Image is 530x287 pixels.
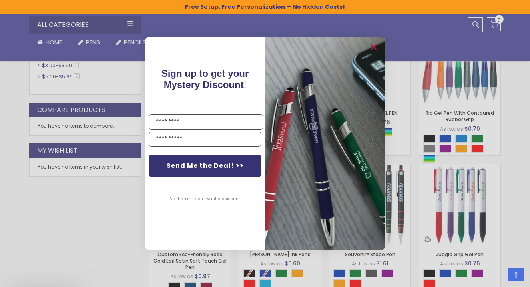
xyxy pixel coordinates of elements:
span: ! [161,68,249,90]
button: Send Me the Deal! >> [149,155,261,177]
button: No thanks, I don't want a discount. [165,189,245,209]
button: Close dialog [367,41,380,54]
img: pop-up-image [265,37,385,250]
span: Sign up to get your Mystery Discount [161,68,249,90]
